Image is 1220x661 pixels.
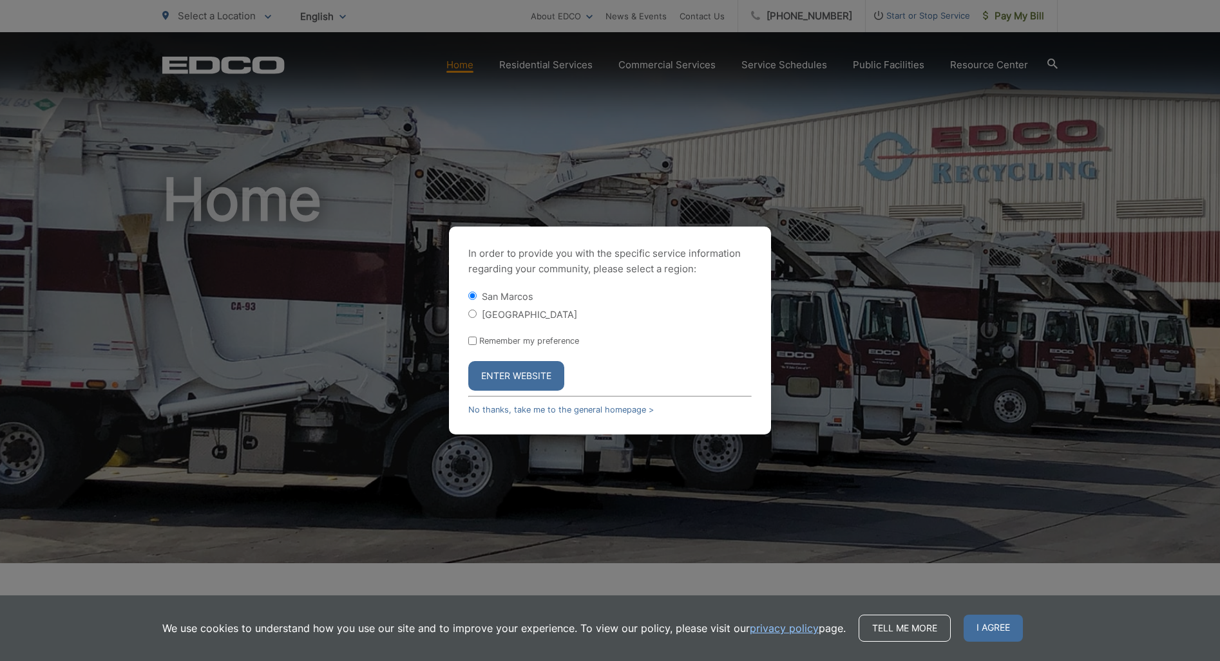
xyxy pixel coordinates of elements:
[750,620,819,636] a: privacy policy
[468,405,654,414] a: No thanks, take me to the general homepage >
[479,336,579,346] label: Remember my preference
[964,615,1023,642] span: I agree
[482,309,577,320] label: [GEOGRAPHIC_DATA]
[468,246,752,277] p: In order to provide you with the specific service information regarding your community, please se...
[162,620,846,636] p: We use cookies to understand how you use our site and to improve your experience. To view our pol...
[468,361,564,391] button: Enter Website
[859,615,951,642] a: Tell me more
[482,291,533,302] label: San Marcos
